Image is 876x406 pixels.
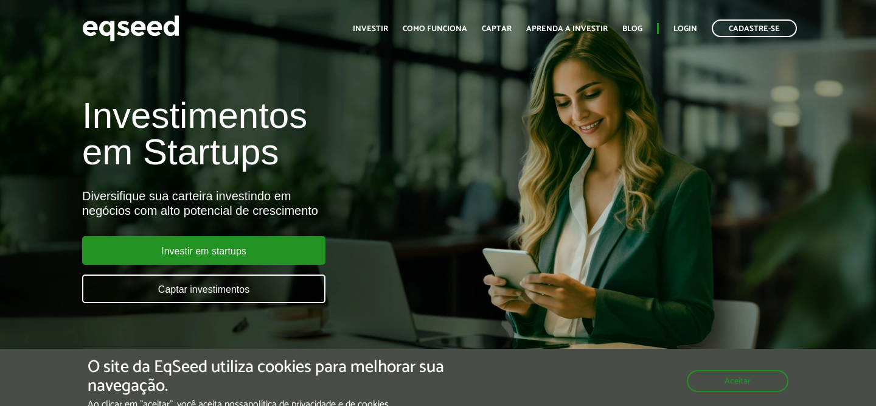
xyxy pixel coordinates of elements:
h5: O site da EqSeed utiliza cookies para melhorar sua navegação. [88,358,508,396]
a: Captar investimentos [82,275,325,303]
h1: Investimentos em Startups [82,97,502,170]
img: EqSeed [82,12,179,44]
a: Aprenda a investir [526,25,608,33]
a: Investir [353,25,388,33]
a: Blog [622,25,642,33]
a: Investir em startups [82,236,325,265]
a: Cadastre-se [712,19,797,37]
div: Diversifique sua carteira investindo em negócios com alto potencial de crescimento [82,189,502,218]
button: Aceitar [687,370,788,392]
a: Como funciona [403,25,467,33]
a: Captar [482,25,512,33]
a: Login [673,25,697,33]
